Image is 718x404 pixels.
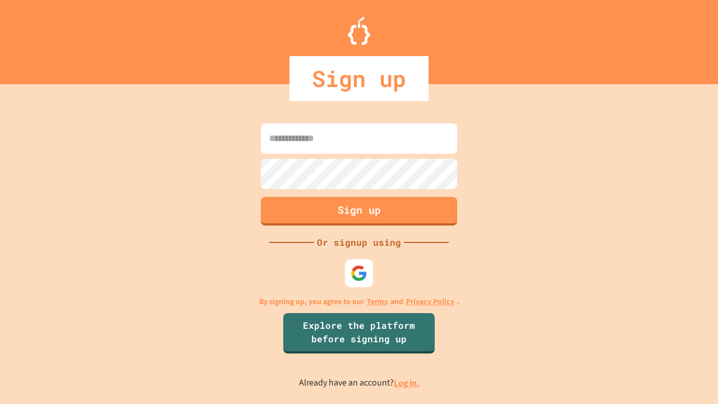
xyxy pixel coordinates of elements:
[367,296,388,307] a: Terms
[348,17,370,45] img: Logo.svg
[289,56,429,101] div: Sign up
[394,377,420,389] a: Log in.
[406,296,454,307] a: Privacy Policy
[299,376,420,390] p: Already have an account?
[259,296,459,307] p: By signing up, you agree to our and .
[261,197,457,226] button: Sign up
[314,236,404,249] div: Or signup using
[351,265,367,282] img: google-icon.svg
[283,313,435,353] a: Explore the platform before signing up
